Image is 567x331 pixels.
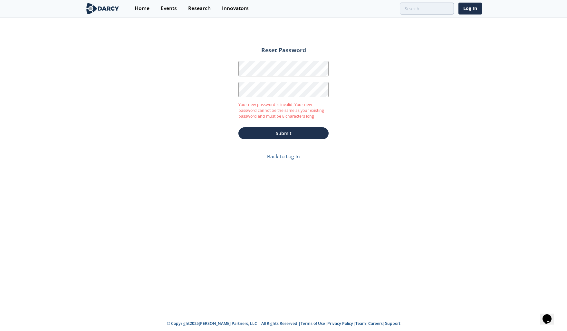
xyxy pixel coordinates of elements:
div: Innovators [222,6,249,11]
a: Team [355,321,366,326]
a: Privacy Policy [327,321,353,326]
a: Log In [458,3,482,15]
a: Careers [368,321,383,326]
input: Advanced Search [400,3,454,15]
button: Submit [238,127,329,139]
img: logo-wide.svg [85,3,120,14]
iframe: chat widget [540,305,561,325]
a: Support [385,321,400,326]
h2: Reset Password [238,47,329,58]
a: Back to Log In [267,153,300,160]
div: Events [161,6,177,11]
p: © Copyright 2025 [PERSON_NAME] Partners, LLC | All Rights Reserved | | | | | [45,321,522,326]
div: Home [135,6,149,11]
div: Research [188,6,211,11]
a: Terms of Use [301,321,325,326]
p: Your new password is invalid. Your new password cannot be the same as your existing password and ... [238,102,329,120]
